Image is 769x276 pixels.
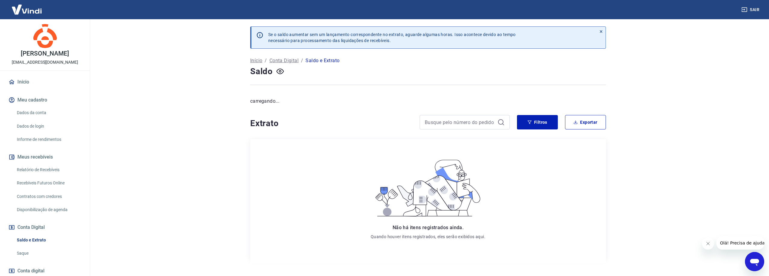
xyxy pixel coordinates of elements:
span: Conta digital [17,267,44,275]
img: Vindi [7,0,46,19]
p: / [265,57,267,64]
p: Quando houver itens registrados, eles serão exibidos aqui. [371,234,485,240]
iframe: Mensagem da empresa [716,236,764,250]
p: Se o saldo aumentar sem um lançamento correspondente no extrato, aguarde algumas horas. Isso acon... [268,32,516,44]
a: Saque [14,247,83,259]
button: Filtros [517,115,558,129]
a: Recebíveis Futuros Online [14,177,83,189]
h4: Saldo [250,65,273,77]
img: 58b5854c-8c57-495e-9e8e-ff13dd1c1863.jpeg [33,24,57,48]
a: Saldo e Extrato [14,234,83,246]
a: Conta Digital [269,57,299,64]
p: / [301,57,303,64]
iframe: Botão para abrir a janela de mensagens [745,252,764,271]
a: Início [7,75,83,89]
input: Busque pelo número do pedido [425,118,495,127]
span: Não há itens registrados ainda. [393,225,464,230]
p: carregando... [250,98,606,105]
a: Dados da conta [14,107,83,119]
h4: Extrato [250,117,412,129]
button: Sair [740,4,762,15]
button: Conta Digital [7,221,83,234]
span: Olá! Precisa de ajuda? [4,4,50,9]
a: Disponibilização de agenda [14,204,83,216]
p: [PERSON_NAME] [21,50,69,57]
button: Meus recebíveis [7,150,83,164]
iframe: Fechar mensagem [702,238,714,250]
p: Saldo e Extrato [305,57,339,64]
a: Início [250,57,262,64]
a: Informe de rendimentos [14,133,83,146]
button: Meu cadastro [7,93,83,107]
a: Contratos com credores [14,190,83,203]
a: Relatório de Recebíveis [14,164,83,176]
p: [EMAIL_ADDRESS][DOMAIN_NAME] [12,59,78,65]
button: Exportar [565,115,606,129]
a: Dados de login [14,120,83,132]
